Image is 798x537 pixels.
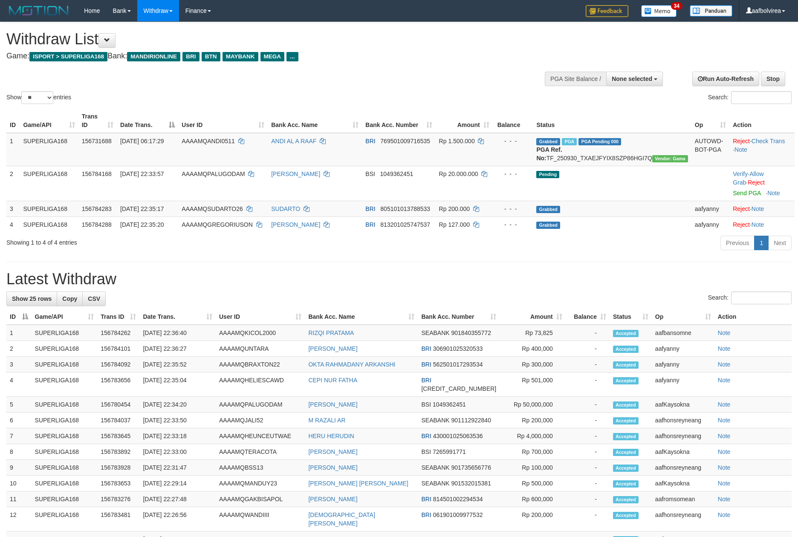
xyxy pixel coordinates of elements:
span: 156784288 [82,221,112,228]
a: Note [718,480,731,487]
th: Trans ID: activate to sort column ascending [78,109,117,133]
td: - [566,460,610,476]
span: SEABANK [421,480,449,487]
td: [DATE] 22:26:56 [139,507,216,531]
span: 156784283 [82,205,112,212]
span: MANDIRIONLINE [127,52,180,61]
span: Grabbed [536,138,560,145]
th: ID: activate to sort column descending [6,309,32,325]
span: MEGA [260,52,285,61]
span: Accepted [613,512,639,519]
div: - - - [496,137,530,145]
a: [PERSON_NAME] [308,464,357,471]
td: SUPERLIGA168 [32,397,98,413]
td: Rp 500,000 [500,476,566,491]
h1: Withdraw List [6,31,523,48]
span: BRI [421,433,431,439]
th: Bank Acc. Number: activate to sort column ascending [418,309,500,325]
td: [DATE] 22:36:27 [139,341,216,357]
span: SEABANK [421,464,449,471]
a: CEPI NUR FATHA [308,377,357,384]
td: 2 [6,341,32,357]
a: ANDI AL A RAAF [271,138,316,144]
th: Status [533,109,691,133]
td: AAAAMQHEUNCEUTWAE [216,428,305,444]
td: AAAAMQWANDIIII [216,507,305,531]
td: [DATE] 22:27:48 [139,491,216,507]
img: MOTION_logo.png [6,4,71,17]
span: BRI [365,138,375,144]
span: [DATE] 22:33:57 [120,170,164,177]
span: Copy 805101013788533 to clipboard [380,205,430,212]
span: BRI [365,205,375,212]
a: [DEMOGRAPHIC_DATA][PERSON_NAME] [308,511,375,527]
td: SUPERLIGA168 [32,428,98,444]
td: AAAAMQBSS13 [216,460,305,476]
select: Showentries [21,91,53,104]
a: Previous [720,236,755,250]
a: OKTA RAHMADANY ARKANSHI [308,361,395,368]
td: - [566,507,610,531]
td: - [566,476,610,491]
span: CSV [88,295,100,302]
span: AAAAMQGREGORIUSON [182,221,252,228]
span: BRI [421,361,431,368]
a: CSV [82,292,106,306]
td: 4 [6,372,32,397]
img: Button%20Memo.svg [641,5,677,17]
a: Note [718,448,731,455]
td: - [566,372,610,397]
a: [PERSON_NAME] [271,170,320,177]
a: Check Trans [752,138,785,144]
a: [PERSON_NAME] [308,496,357,502]
td: 1 [6,133,20,166]
span: BRI [421,496,431,502]
span: 156784168 [82,170,112,177]
td: · [729,217,795,232]
a: [PERSON_NAME] [308,401,357,408]
th: Action [729,109,795,133]
th: Amount: activate to sort column ascending [436,109,493,133]
div: - - - [496,170,530,178]
td: 8 [6,444,32,460]
input: Search: [731,292,792,304]
div: - - - [496,220,530,229]
span: Grabbed [536,222,560,229]
td: 156784101 [97,341,139,357]
a: Show 25 rows [6,292,57,306]
td: aafyanny [691,201,729,217]
td: - [566,491,610,507]
a: Note [752,221,764,228]
a: Note [718,433,731,439]
span: AAAAMQSUDARTO26 [182,205,243,212]
span: BSI [421,401,431,408]
span: Copy 769501009716535 to clipboard [380,138,430,144]
h1: Latest Withdraw [6,271,792,288]
td: AAAAMQPALUGODAM [216,397,305,413]
span: Vendor URL: https://trx31.1velocity.biz [652,155,688,162]
td: 2 [6,166,20,201]
img: panduan.png [690,5,732,17]
td: AAAAMQBRAXTON22 [216,357,305,372]
td: 7 [6,428,32,444]
td: AAAAMQGAKBISAPOL [216,491,305,507]
td: 156783645 [97,428,139,444]
span: · [733,170,763,186]
a: Reject [748,179,765,186]
td: Rp 200,000 [500,507,566,531]
div: Showing 1 to 4 of 4 entries [6,235,326,247]
span: Copy 901532015381 to clipboard [451,480,491,487]
th: User ID: activate to sort column ascending [178,109,268,133]
span: Copy 430001025063536 to clipboard [433,433,483,439]
a: Note [718,496,731,502]
td: [DATE] 22:35:52 [139,357,216,372]
td: [DATE] 22:29:14 [139,476,216,491]
span: Copy 814501002294534 to clipboard [433,496,483,502]
a: Note [718,377,731,384]
a: Note [718,401,731,408]
span: Accepted [613,377,639,384]
td: - [566,341,610,357]
th: Bank Acc. Number: activate to sort column ascending [362,109,435,133]
a: [PERSON_NAME] [271,221,320,228]
td: SUPERLIGA168 [20,201,78,217]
